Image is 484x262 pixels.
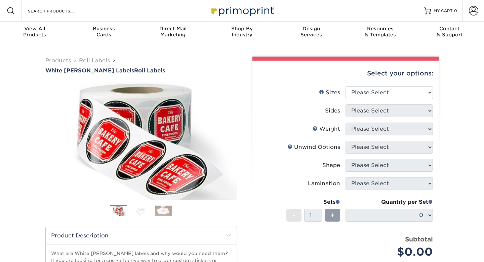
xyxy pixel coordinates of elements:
[325,107,340,115] div: Sides
[346,26,415,38] div: & Templates
[69,26,138,38] div: Cards
[45,67,237,74] a: White [PERSON_NAME] LabelsRoll Labels
[287,143,340,151] div: Unwind Options
[258,61,433,86] div: Select your options:
[346,22,415,43] a: Resources& Templates
[277,26,346,38] div: Services
[155,205,172,216] img: Roll Labels 03
[415,22,484,43] a: Contact& Support
[46,227,237,244] h2: Product Description
[45,57,71,64] a: Products
[346,198,433,206] div: Quantity per Set
[319,89,340,97] div: Sizes
[308,179,340,188] div: Lamination
[110,205,127,217] img: Roll Labels 01
[292,210,295,220] span: -
[69,22,138,43] a: BusinessCards
[138,26,207,38] div: Marketing
[415,26,484,38] div: & Support
[133,205,150,216] img: Roll Labels 02
[330,210,335,220] span: +
[346,26,415,32] span: Resources
[286,198,340,206] div: Sets
[138,26,207,32] span: Direct Mail
[405,235,433,243] strong: Subtotal
[207,26,277,38] div: Industry
[45,74,237,207] img: White BOPP Labels 01
[27,7,93,15] input: SEARCH PRODUCTS.....
[207,26,277,32] span: Shop By
[454,8,457,13] span: 0
[207,22,277,43] a: Shop ByIndustry
[138,22,207,43] a: Direct MailMarketing
[277,26,346,32] span: Design
[415,26,484,32] span: Contact
[313,125,340,133] div: Weight
[351,244,433,260] div: $0.00
[69,26,138,32] span: Business
[277,22,346,43] a: DesignServices
[45,67,134,74] span: White [PERSON_NAME] Labels
[434,8,453,14] span: MY CART
[208,3,276,18] img: Primoprint
[322,161,340,169] div: Shape
[79,57,110,64] a: Roll Labels
[45,67,237,74] h1: Roll Labels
